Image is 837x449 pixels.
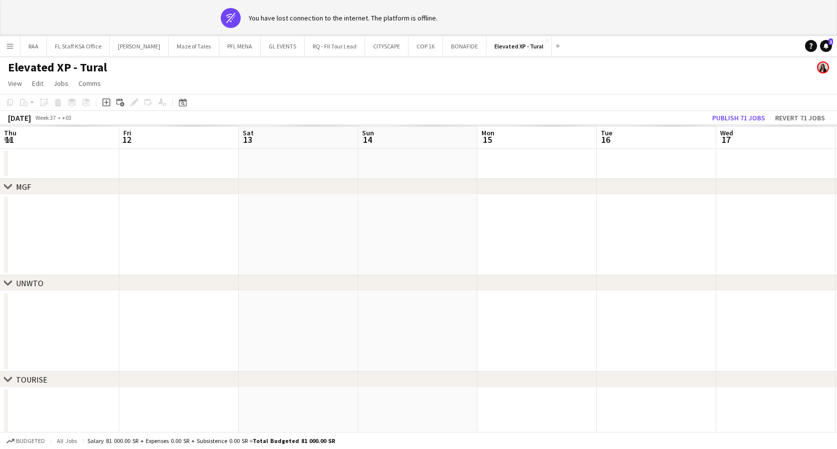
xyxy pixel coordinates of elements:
button: BONAFIDE [443,36,486,56]
span: 1 [829,38,833,45]
a: 1 [820,40,832,52]
a: Comms [74,77,105,90]
button: FL Staff KSA Office [47,36,110,56]
a: View [4,77,26,90]
span: 12 [122,134,131,145]
span: 13 [241,134,254,145]
button: CITYSCAPE [365,36,409,56]
span: Jobs [53,79,68,88]
div: UNWTO [16,278,43,288]
span: Thu [4,128,16,137]
button: GL EVENTS [261,36,305,56]
div: +03 [62,114,71,121]
span: Budgeted [16,438,45,445]
span: Tue [601,128,612,137]
div: TOURISE [16,375,47,385]
span: View [8,79,22,88]
span: Sun [362,128,374,137]
button: COP 16 [409,36,443,56]
button: RAA [20,36,47,56]
button: PFL MENA [219,36,261,56]
div: MGF [16,182,31,192]
a: Edit [28,77,47,90]
span: 14 [361,134,374,145]
button: RQ - FII Tour Lead [305,36,365,56]
div: [DATE] [8,113,31,123]
button: Budgeted [5,436,46,447]
span: 11 [2,134,16,145]
div: You have lost connection to the internet. The platform is offline. [249,13,437,22]
span: All jobs [55,437,79,445]
span: 17 [719,134,733,145]
button: Maze of Tales [169,36,219,56]
button: Elevated XP - Tural [486,36,552,56]
button: Publish 71 jobs [708,111,769,124]
span: Mon [481,128,494,137]
span: 15 [480,134,494,145]
span: Total Budgeted 81 000.00 SR [253,437,335,445]
app-user-avatar: Ala Khairalla [817,61,829,73]
span: Comms [78,79,101,88]
span: Wed [720,128,733,137]
span: 16 [599,134,612,145]
span: Fri [123,128,131,137]
a: Jobs [49,77,72,90]
button: Revert 71 jobs [771,111,829,124]
h1: Elevated XP - Tural [8,60,107,75]
div: Salary 81 000.00 SR + Expenses 0.00 SR + Subsistence 0.00 SR = [87,437,335,445]
span: Week 37 [33,114,58,121]
span: Edit [32,79,43,88]
button: [PERSON_NAME] [110,36,169,56]
span: Sat [243,128,254,137]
